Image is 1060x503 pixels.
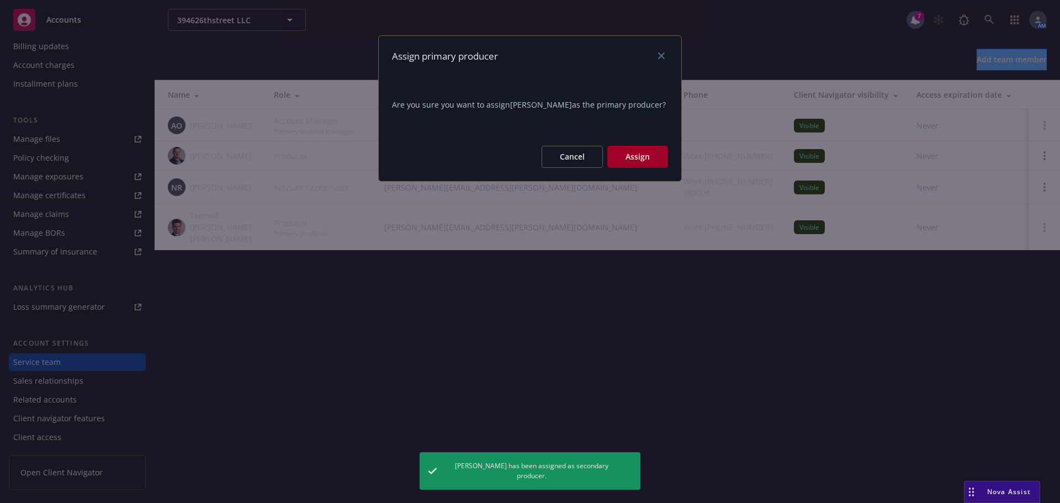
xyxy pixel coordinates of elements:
span: Are you sure you want to assign [PERSON_NAME] as the primary producer? [392,99,668,110]
div: Drag to move [964,481,978,502]
h1: Assign primary producer [392,49,498,63]
a: close [655,49,668,62]
span: [PERSON_NAME] has been assigned as secondary producer. [446,461,618,481]
button: Assign [607,146,668,168]
span: Nova Assist [987,487,1031,496]
button: Nova Assist [964,481,1040,503]
button: Cancel [542,146,603,168]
